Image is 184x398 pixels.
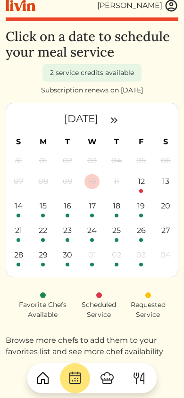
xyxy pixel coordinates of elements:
div: 17 [84,199,100,214]
div: 03 [134,248,149,263]
div: 29 [35,248,50,263]
div: 04 [109,153,124,168]
div: 18 [109,199,124,214]
div: Scheduled Service [76,300,122,320]
th: T [55,133,80,150]
th: S [6,133,31,150]
a: 18 [107,199,126,217]
div: 25 [109,223,124,238]
a: 02 [107,248,126,266]
a: 22 [33,223,52,242]
a: 14 [9,199,28,217]
a: 17 [83,199,101,217]
a: 16 [58,199,77,217]
div: 11 [109,174,124,189]
div: Favorite Chefs Available [13,300,73,320]
div: 28 [11,248,26,263]
div: 02 [109,248,124,263]
p: Browse more chefs to add them to your favorites list and see more chef availability [6,335,178,357]
th: F [129,133,153,150]
th: M [31,133,55,150]
a: 19 [132,199,151,217]
img: ChefHat-a374fb509e4f37eb0702ca99f5f64f3b6956810f32a249b33092029f8484b388.svg [100,371,115,386]
time: [DATE] [64,112,98,124]
div: 08 [35,174,50,189]
a: 01 [83,248,101,266]
a: 15 [33,199,52,217]
div: 06 [158,153,173,168]
a: 03 [132,248,151,266]
a: 21 [9,223,28,242]
a: [DATE] [64,112,101,124]
div: 24 [84,223,100,238]
a: 30 [58,248,77,266]
a: 12 [134,174,149,193]
h1: Click on a date to schedule your meal service [6,29,178,60]
div: 13 [158,174,173,189]
div: 23 [60,223,75,238]
a: 29 [33,248,52,266]
div: 26 [134,223,149,238]
img: double_arrow_right-997dabdd2eccb76564fe50414fa626925505af7f86338824324e960bc414e1a4.svg [109,115,120,126]
div: Subscription renews on [DATE] [41,85,143,95]
div: 12 [134,174,149,189]
div: 2 service credits available [42,64,142,82]
a: 04 [156,248,175,263]
th: W [80,133,104,150]
th: T [104,133,129,150]
div: 31 [11,153,26,168]
div: 03 [84,153,100,168]
a: 24 [83,223,101,242]
div: 01 [84,248,100,263]
div: 04 [158,248,173,263]
div: 27 [158,223,173,238]
a: 20 [156,199,175,214]
th: S [153,133,178,150]
a: 28 [9,248,28,266]
div: 19 [134,199,149,214]
a: 26 [132,223,151,242]
img: CalendarDots-5bcf9d9080389f2a281d69619e1c85352834be518fbc73d9501aef674afc0d57.svg [67,371,83,386]
div: 21 [11,223,26,238]
img: ForkKnife-55491504ffdb50bab0c1e09e7649658475375261d09fd45db06cec23bce548bf.svg [132,371,147,386]
div: 15 [35,199,50,214]
a: 23 [58,223,77,242]
div: 16 [60,199,75,214]
div: 09 [60,174,75,189]
a: 25 [107,223,126,242]
div: 22 [35,223,50,238]
div: 05 [134,153,149,168]
a: 27 [156,223,175,238]
div: 14 [11,199,26,214]
div: 20 [158,199,173,214]
a: 13 [156,174,175,189]
div: 07 [11,174,26,189]
img: House-9bf13187bcbb5817f509fe5e7408150f90897510c4275e13d0d5fca38e0b5951.svg [35,371,50,386]
div: 30 [60,248,75,263]
div: 02 [60,153,75,168]
div: Requested Service [125,300,171,320]
div: 10 [84,174,100,189]
div: 01 [35,153,50,168]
